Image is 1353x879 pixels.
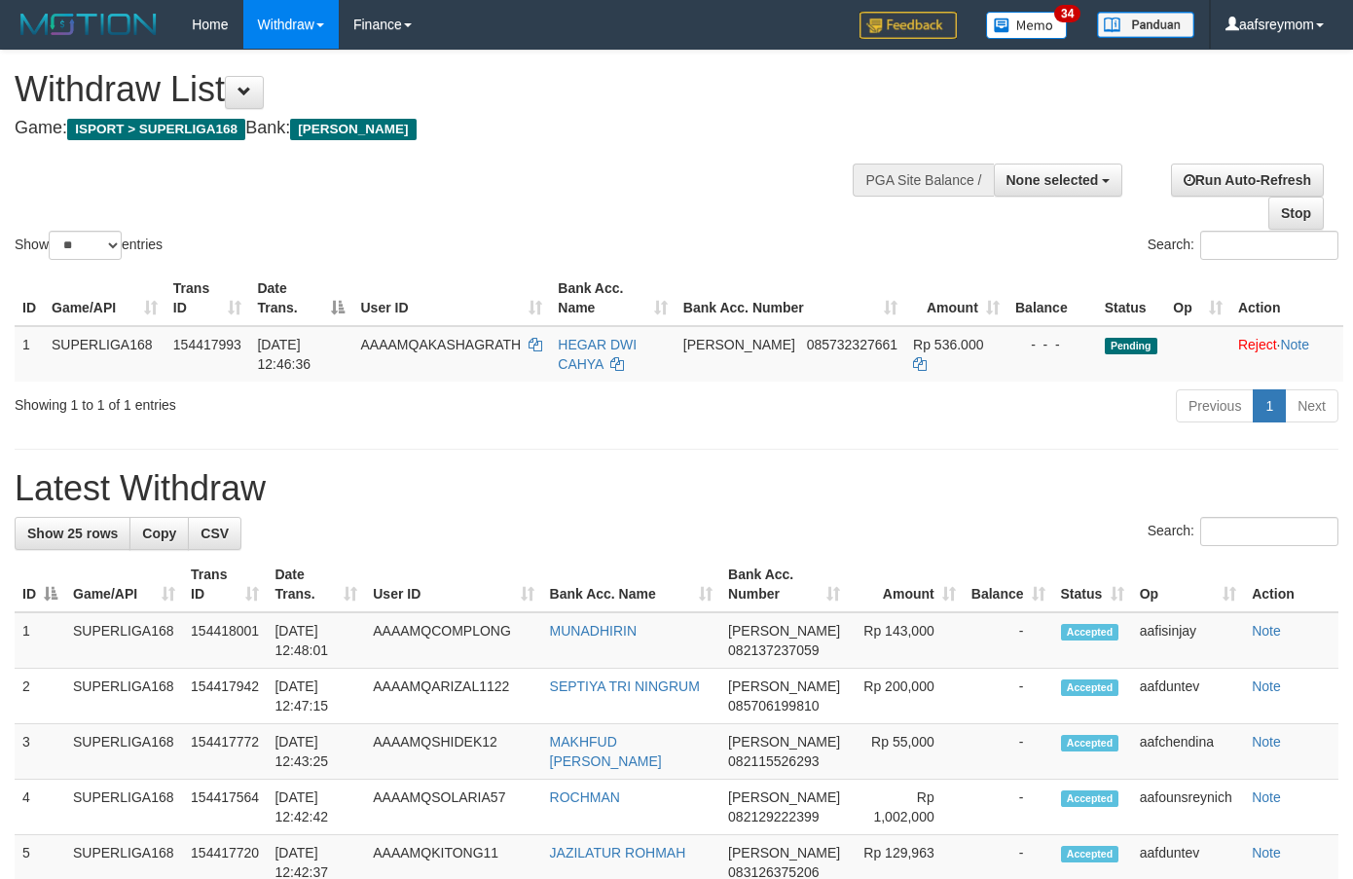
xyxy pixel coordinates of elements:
a: Previous [1176,389,1254,422]
span: Copy 082129222399 to clipboard [728,809,819,824]
td: - [964,669,1053,724]
span: [PERSON_NAME] [683,337,795,352]
td: · [1230,326,1343,382]
a: Run Auto-Refresh [1171,164,1324,197]
a: CSV [188,517,241,550]
th: Amount: activate to sort column ascending [848,557,964,612]
td: 3 [15,724,65,780]
td: aafchendina [1132,724,1245,780]
th: ID [15,271,44,326]
td: AAAAMQSOLARIA57 [365,780,541,835]
label: Show entries [15,231,163,260]
div: - - - [1015,335,1089,354]
span: [PERSON_NAME] [728,845,840,861]
input: Search: [1200,231,1338,260]
div: PGA Site Balance / [853,164,993,197]
a: Reject [1238,337,1277,352]
th: Trans ID: activate to sort column ascending [165,271,250,326]
span: 154417993 [173,337,241,352]
td: Rp 55,000 [848,724,964,780]
th: User ID: activate to sort column ascending [365,557,541,612]
a: MAKHFUD [PERSON_NAME] [550,734,662,769]
a: 1 [1253,389,1286,422]
span: [PERSON_NAME] [728,678,840,694]
span: None selected [1006,172,1099,188]
td: SUPERLIGA168 [65,724,183,780]
img: MOTION_logo.png [15,10,163,39]
h1: Withdraw List [15,70,883,109]
td: aafisinjay [1132,612,1245,669]
a: Show 25 rows [15,517,130,550]
th: User ID: activate to sort column ascending [352,271,550,326]
h1: Latest Withdraw [15,469,1338,508]
button: None selected [994,164,1123,197]
span: ISPORT > SUPERLIGA168 [67,119,245,140]
label: Search: [1148,517,1338,546]
th: Bank Acc. Name: activate to sort column ascending [550,271,676,326]
th: Date Trans.: activate to sort column descending [249,271,352,326]
a: Note [1252,789,1281,805]
td: [DATE] 12:43:25 [267,724,365,780]
th: Amount: activate to sort column ascending [905,271,1007,326]
img: Feedback.jpg [859,12,957,39]
td: SUPERLIGA168 [65,669,183,724]
td: [DATE] 12:48:01 [267,612,365,669]
span: Copy 082137237059 to clipboard [728,642,819,658]
td: 154417564 [183,780,267,835]
th: Game/API: activate to sort column ascending [44,271,165,326]
img: panduan.png [1097,12,1194,38]
th: ID: activate to sort column descending [15,557,65,612]
td: Rp 143,000 [848,612,964,669]
span: Copy [142,526,176,541]
td: SUPERLIGA168 [44,326,165,382]
th: Bank Acc. Number: activate to sort column ascending [720,557,848,612]
td: 1 [15,326,44,382]
span: Show 25 rows [27,526,118,541]
td: aafounsreynich [1132,780,1245,835]
th: Trans ID: activate to sort column ascending [183,557,267,612]
td: 154417942 [183,669,267,724]
th: Bank Acc. Name: activate to sort column ascending [542,557,721,612]
span: Accepted [1061,735,1119,751]
td: [DATE] 12:42:42 [267,780,365,835]
h4: Game: Bank: [15,119,883,138]
td: AAAAMQCOMPLONG [365,612,541,669]
span: Accepted [1061,624,1119,641]
span: Copy 085706199810 to clipboard [728,698,819,714]
th: Action [1244,557,1338,612]
img: Button%20Memo.svg [986,12,1068,39]
a: HEGAR DWI CAHYA [558,337,637,372]
td: 4 [15,780,65,835]
td: - [964,780,1053,835]
td: AAAAMQARIZAL1122 [365,669,541,724]
th: Balance [1007,271,1097,326]
a: Note [1252,623,1281,639]
td: SUPERLIGA168 [65,612,183,669]
span: Pending [1105,338,1157,354]
span: [PERSON_NAME] [728,789,840,805]
a: Note [1252,734,1281,750]
a: Copy [129,517,189,550]
td: - [964,724,1053,780]
span: CSV [201,526,229,541]
td: - [964,612,1053,669]
span: Rp 536.000 [913,337,983,352]
th: Balance: activate to sort column ascending [964,557,1053,612]
th: Status: activate to sort column ascending [1053,557,1132,612]
span: [DATE] 12:46:36 [257,337,311,372]
th: Bank Acc. Number: activate to sort column ascending [676,271,905,326]
a: Next [1285,389,1338,422]
td: 154417772 [183,724,267,780]
span: Accepted [1061,846,1119,862]
a: Stop [1268,197,1324,230]
td: AAAAMQSHIDEK12 [365,724,541,780]
div: Showing 1 to 1 of 1 entries [15,387,549,415]
th: Op: activate to sort column ascending [1132,557,1245,612]
span: [PERSON_NAME] [728,734,840,750]
td: 2 [15,669,65,724]
td: 1 [15,612,65,669]
td: SUPERLIGA168 [65,780,183,835]
td: 154418001 [183,612,267,669]
span: 34 [1054,5,1080,22]
span: Copy 082115526293 to clipboard [728,753,819,769]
